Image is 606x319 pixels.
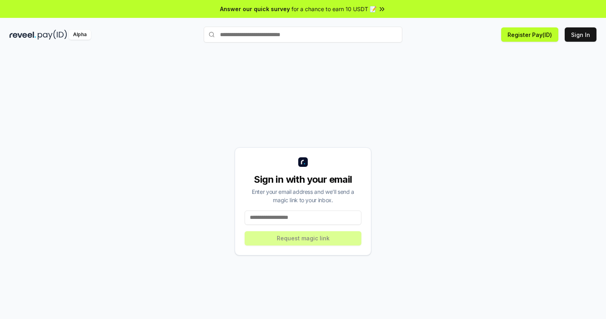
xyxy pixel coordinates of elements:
img: reveel_dark [10,30,36,40]
img: pay_id [38,30,67,40]
img: logo_small [298,157,308,167]
div: Enter your email address and we’ll send a magic link to your inbox. [245,188,361,204]
span: Answer our quick survey [220,5,290,13]
div: Alpha [69,30,91,40]
span: for a chance to earn 10 USDT 📝 [291,5,376,13]
div: Sign in with your email [245,173,361,186]
button: Sign In [565,27,596,42]
button: Register Pay(ID) [501,27,558,42]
